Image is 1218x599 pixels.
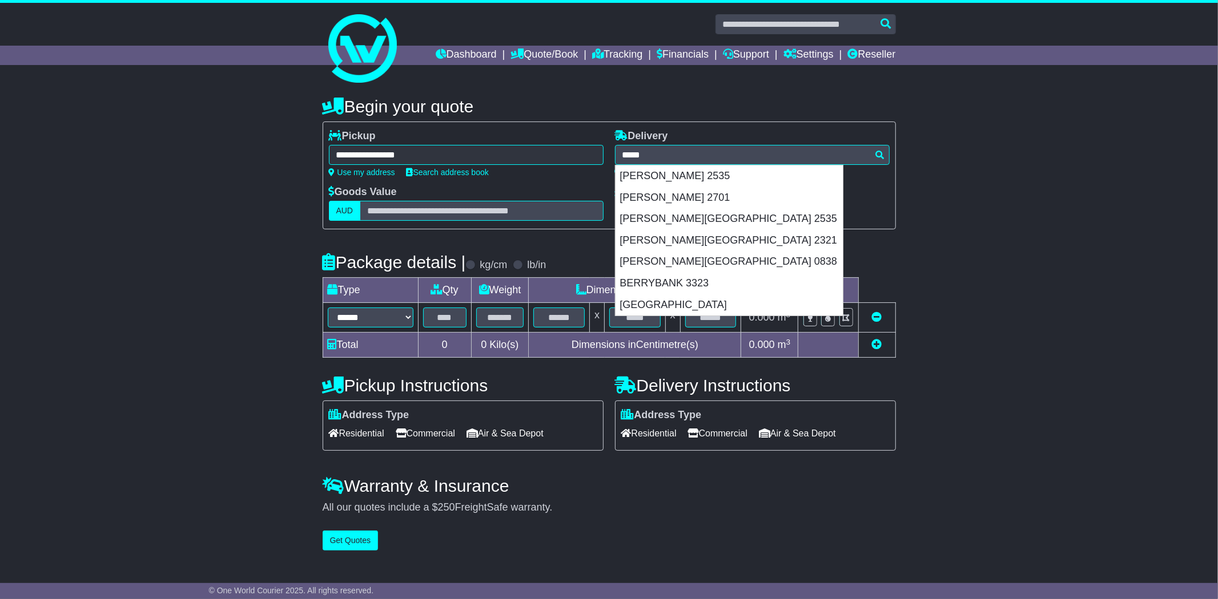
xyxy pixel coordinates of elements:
a: Tracking [592,46,642,65]
div: [PERSON_NAME] 2535 [616,165,843,187]
sup: 3 [786,338,791,346]
div: [PERSON_NAME][GEOGRAPHIC_DATA] 2321 [616,230,843,252]
td: Type [323,278,418,303]
label: AUD [329,201,361,221]
label: lb/in [527,259,546,272]
div: BERRYBANK 3323 [616,273,843,294]
h4: Begin your quote [323,97,896,116]
td: Total [323,333,418,358]
label: Goods Value [329,186,397,199]
a: Search address book [407,168,489,177]
td: Dimensions (L x W x H) [529,278,741,303]
td: Kilo(s) [471,333,529,358]
span: Residential [621,424,677,442]
label: kg/cm [480,259,507,272]
a: Remove this item [872,311,882,323]
div: [PERSON_NAME][GEOGRAPHIC_DATA] 2535 [616,208,843,230]
td: Qty [418,278,471,303]
td: x [665,303,680,333]
label: Address Type [621,409,702,422]
span: 0.000 [749,339,775,350]
sup: 3 [786,310,791,319]
span: Air & Sea Depot [467,424,544,442]
a: Support [723,46,769,65]
div: [PERSON_NAME][GEOGRAPHIC_DATA] 0838 [616,251,843,273]
span: © One World Courier 2025. All rights reserved. [209,586,374,595]
a: Quote/Book [510,46,578,65]
span: Residential [329,424,384,442]
a: Use my address [329,168,395,177]
span: 0 [481,339,487,350]
td: Weight [471,278,529,303]
h4: Package details | [323,253,466,272]
td: x [590,303,605,333]
typeahead: Please provide city [615,145,890,165]
a: Financials [657,46,709,65]
label: Delivery [615,130,668,143]
td: Dimensions in Centimetre(s) [529,333,741,358]
span: Commercial [688,424,747,442]
span: Commercial [396,424,455,442]
h4: Delivery Instructions [615,376,896,395]
h4: Pickup Instructions [323,376,604,395]
div: [GEOGRAPHIC_DATA] [616,294,843,316]
span: m [778,311,791,323]
td: 0 [418,333,471,358]
label: Pickup [329,130,376,143]
span: 0.000 [749,311,775,323]
a: Reseller [847,46,895,65]
a: Settings [783,46,834,65]
a: Add new item [872,339,882,350]
div: [PERSON_NAME] 2701 [616,187,843,209]
div: All our quotes include a $ FreightSafe warranty. [323,501,896,514]
span: 250 [438,501,455,513]
label: Address Type [329,409,409,422]
span: Air & Sea Depot [759,424,836,442]
button: Get Quotes [323,531,379,551]
h4: Warranty & Insurance [323,476,896,495]
span: m [778,339,791,350]
a: Dashboard [436,46,497,65]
